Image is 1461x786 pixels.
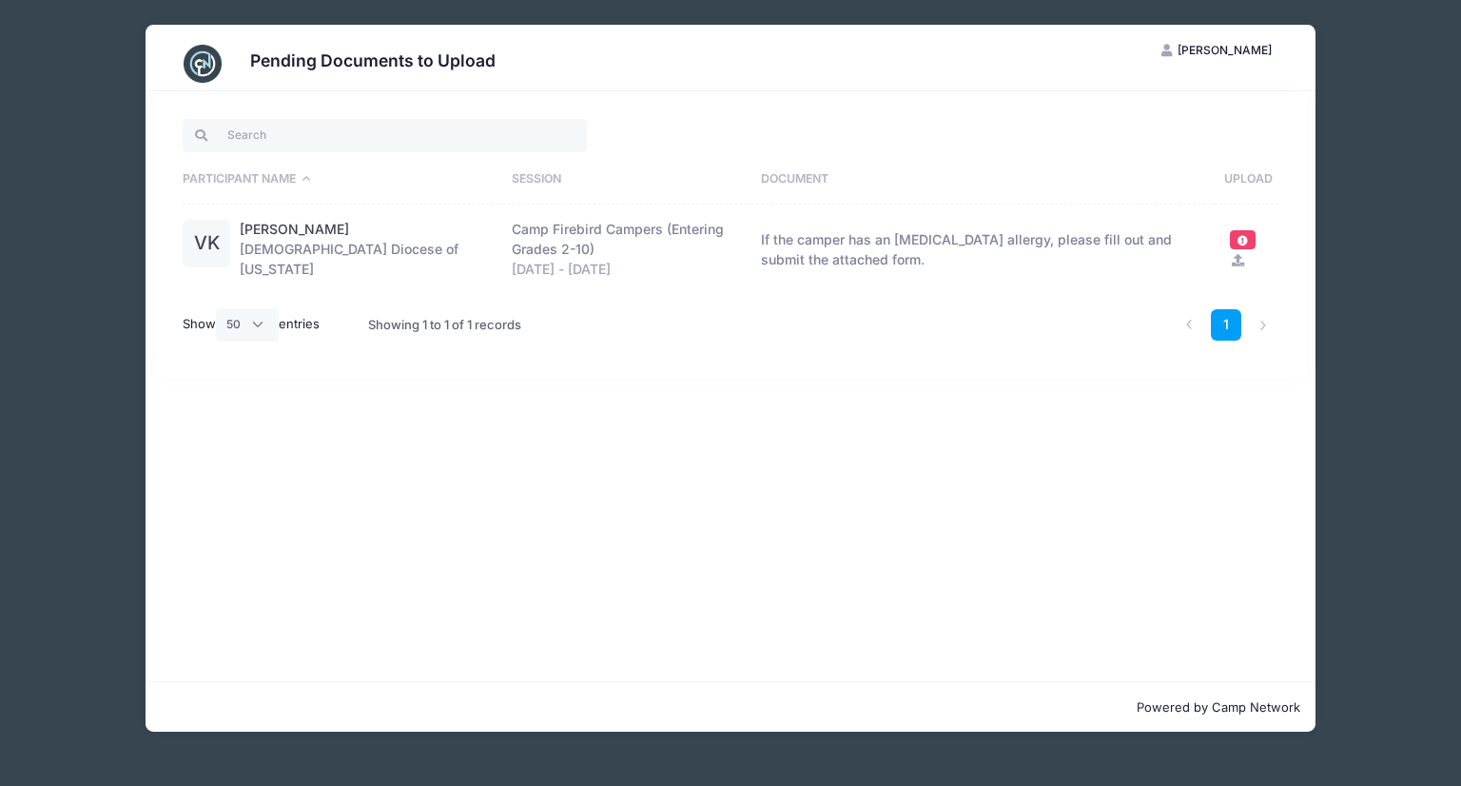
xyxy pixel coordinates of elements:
[183,155,503,205] th: Participant Name: activate to sort column descending
[751,205,1215,295] td: If the camper has an [MEDICAL_DATA] allergy, please fill out and submit the attached form.
[368,304,521,347] div: Showing 1 to 1 of 1 records
[512,220,742,260] div: Camp Firebird Campers (Entering Grades 2-10)
[216,308,279,341] select: Showentries
[250,50,496,70] h3: Pending Documents to Upload
[1215,155,1278,205] th: Upload: activate to sort column ascending
[240,220,494,280] div: [DEMOGRAPHIC_DATA] Diocese of [US_STATE]
[183,236,230,252] a: VK
[503,155,751,205] th: Session: activate to sort column ascending
[751,155,1215,205] th: Document: activate to sort column ascending
[1178,43,1272,57] span: [PERSON_NAME]
[1145,34,1288,67] button: [PERSON_NAME]
[183,308,320,341] label: Show entries
[1211,309,1242,341] a: 1
[184,45,222,83] img: CampNetwork
[161,698,1300,717] p: Powered by Camp Network
[183,220,230,267] div: VK
[183,119,587,151] input: Search
[512,260,742,280] div: [DATE] - [DATE]
[240,220,349,240] a: [PERSON_NAME]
